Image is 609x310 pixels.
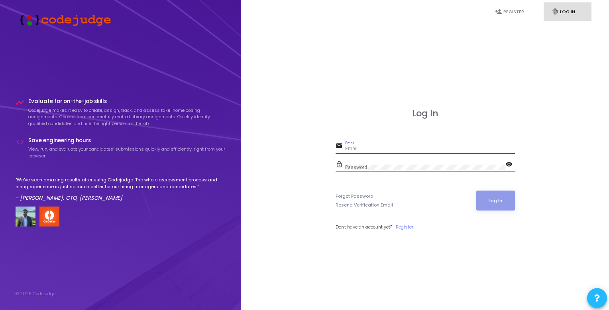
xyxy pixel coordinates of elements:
i: code [16,137,24,146]
button: Log In [476,191,515,211]
a: Register [396,224,413,231]
a: fingerprintLog In [544,2,591,21]
mat-icon: email [336,142,345,151]
div: © 2025 Codejudge [16,290,55,297]
p: "We've seen amazing results after using Codejudge. The whole assessment process and hiring experi... [16,177,226,190]
span: Don't have an account yet? [336,224,392,230]
h4: Evaluate for on-the-job skills [28,98,226,105]
i: timeline [16,98,24,107]
i: fingerprint [552,8,559,15]
mat-icon: visibility [505,160,515,170]
p: Codejudge makes it easy to create, assign, track, and assess take-home coding assignments. Choose... [28,107,226,127]
h4: Save engineering hours [28,137,226,144]
a: Resend Verification Email [336,202,393,209]
mat-icon: lock_outline [336,160,345,170]
img: user image [16,207,35,227]
p: View, run, and evaluate your candidates’ submissions quickly and efficiently, right from your bro... [28,146,226,159]
a: Forgot Password [336,193,373,200]
em: - [PERSON_NAME], CTO, [PERSON_NAME] [16,194,122,202]
input: Email [345,146,515,152]
i: person_add [495,8,502,15]
img: company-logo [39,207,59,227]
a: person_addRegister [487,2,535,21]
h3: Log In [336,108,515,119]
